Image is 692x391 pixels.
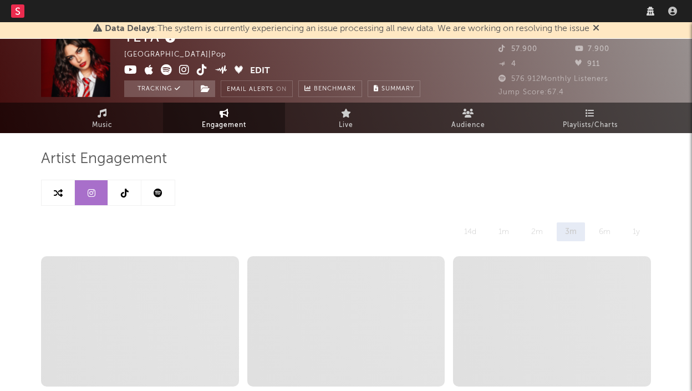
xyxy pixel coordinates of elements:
[41,153,167,166] span: Artist Engagement
[575,60,600,68] span: 911
[124,48,239,62] div: [GEOGRAPHIC_DATA] | Pop
[41,103,163,133] a: Music
[202,119,246,132] span: Engagement
[575,45,609,53] span: 7.900
[593,24,599,33] span: Dismiss
[498,45,537,53] span: 57.900
[381,86,414,92] span: Summary
[498,89,564,96] span: Jump Score: 67.4
[368,80,420,97] button: Summary
[523,222,551,241] div: 2m
[591,222,619,241] div: 6m
[314,83,356,96] span: Benchmark
[163,103,285,133] a: Engagement
[529,103,651,133] a: Playlists/Charts
[298,80,362,97] a: Benchmark
[407,103,529,133] a: Audience
[456,222,485,241] div: 14d
[105,24,589,33] span: : The system is currently experiencing an issue processing all new data. We are working on resolv...
[557,222,585,241] div: 3m
[92,119,113,132] span: Music
[498,60,516,68] span: 4
[624,222,648,241] div: 1y
[498,75,608,83] span: 576.912 Monthly Listeners
[490,222,517,241] div: 1m
[221,80,293,97] button: Email AlertsOn
[124,80,194,97] button: Tracking
[276,87,287,93] em: On
[339,119,353,132] span: Live
[563,119,618,132] span: Playlists/Charts
[285,103,407,133] a: Live
[250,64,270,78] button: Edit
[451,119,485,132] span: Audience
[105,24,155,33] span: Data Delays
